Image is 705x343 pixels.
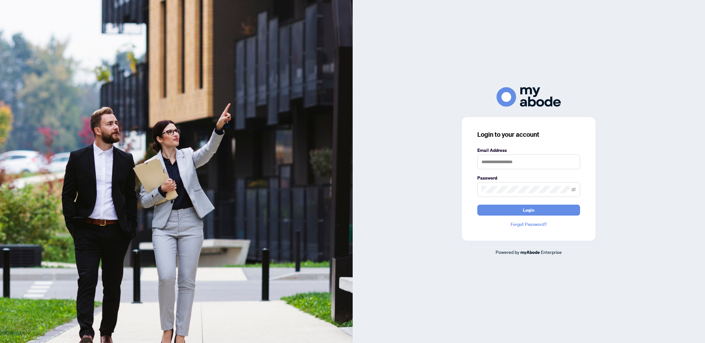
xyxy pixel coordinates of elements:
[520,249,540,256] a: myAbode
[477,221,580,228] a: Forgot Password?
[477,130,580,139] h3: Login to your account
[571,187,576,192] span: eye-invisible
[477,147,580,154] label: Email Address
[541,249,562,255] span: Enterprise
[477,174,580,181] label: Password
[497,87,561,107] img: ma-logo
[496,249,519,255] span: Powered by
[477,205,580,216] button: Login
[523,205,534,215] span: Login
